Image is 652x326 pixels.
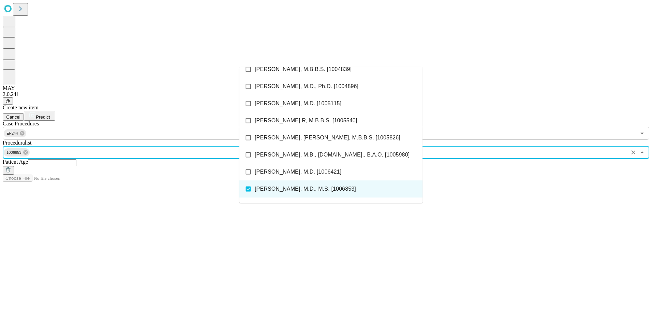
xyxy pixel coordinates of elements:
div: 2.0.241 [3,91,649,97]
span: @ [5,98,10,104]
span: [PERSON_NAME], M.D. [1005115] [255,99,341,108]
span: 1006853 [4,149,24,157]
div: MAY [3,85,649,91]
span: Scheduled Procedure [3,121,39,126]
span: Del-[PERSON_NAME] [PERSON_NAME], M.D. [1007385] [255,202,399,210]
span: [PERSON_NAME], M.D. [1006421] [255,168,341,176]
button: Cancel [3,113,24,121]
button: Open [637,128,647,138]
button: Predict [24,111,55,121]
span: Predict [36,114,50,120]
span: [PERSON_NAME] R, M.B.B.S. [1005540] [255,117,357,125]
div: 1006853 [4,148,30,157]
span: Patient Age [3,159,28,165]
button: Close [637,148,647,157]
span: [PERSON_NAME], M.D., Ph.D. [1004896] [255,82,358,91]
span: [PERSON_NAME], [PERSON_NAME], M.B.B.S. [1005826] [255,134,400,142]
span: Create new item [3,105,39,110]
span: [PERSON_NAME], M.B., [DOMAIN_NAME]., B.A.O. [1005980] [255,151,410,159]
span: [PERSON_NAME], M.B.B.S. [1004839] [255,65,352,73]
span: [PERSON_NAME], M.D., M.S. [1006853] [255,185,356,193]
div: EP244 [4,129,26,137]
span: Proceduralist [3,140,31,146]
span: Cancel [6,114,20,120]
button: @ [3,97,13,105]
span: EP244 [4,130,21,137]
button: Clear [628,148,638,157]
